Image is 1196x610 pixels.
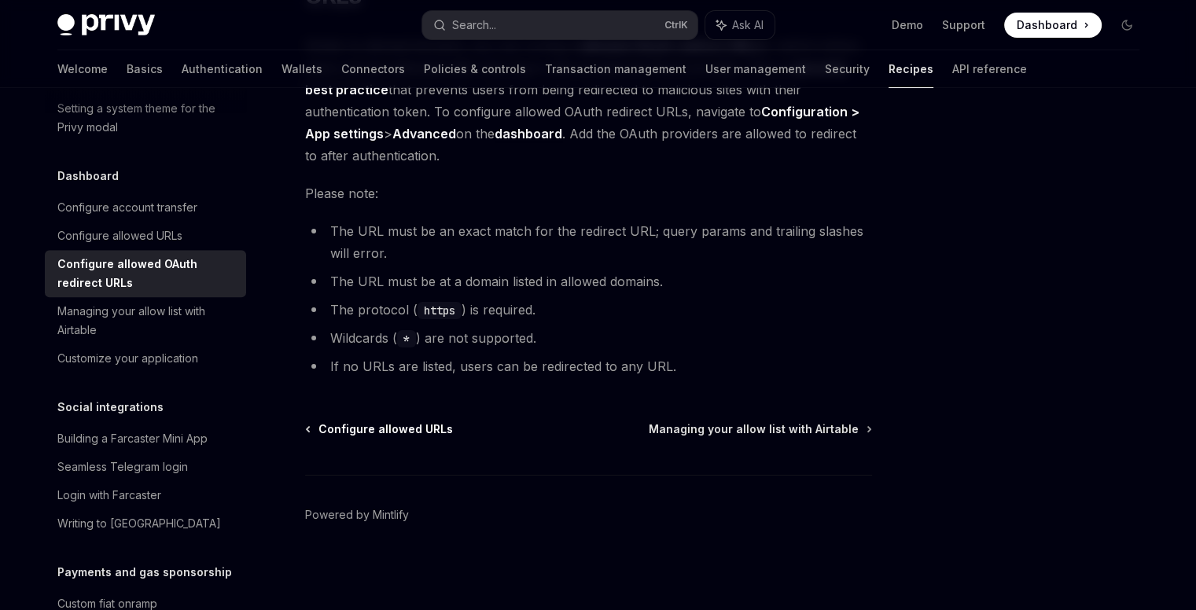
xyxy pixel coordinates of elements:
li: If no URLs are listed, users can be redirected to any URL. [305,355,872,377]
li: Wildcards ( ) are not supported. [305,327,872,349]
a: Customize your application [45,344,246,373]
img: dark logo [57,14,155,36]
button: Toggle dark mode [1114,13,1139,38]
a: Support [942,17,985,33]
a: Configure allowed OAuth redirect URLs [45,250,246,297]
span: Ask AI [732,17,764,33]
a: dashboard [495,126,562,142]
a: Configure allowed URLs [45,222,246,250]
a: Security [825,50,870,88]
div: Managing your allow list with Airtable [57,302,237,340]
div: Setting a system theme for the Privy modal [57,99,237,137]
span: Ctrl K [664,19,688,31]
a: API reference [952,50,1027,88]
a: Demo [892,17,923,33]
span: Similar to allowed domains, you can configure to restrict where users can be redirected after the... [305,35,872,167]
span: Configure allowed URLs [318,421,453,437]
a: Managing your allow list with Airtable [45,297,246,344]
span: Managing your allow list with Airtable [649,421,859,437]
li: The URL must be an exact match for the redirect URL; query params and trailing slashes will error. [305,220,872,264]
a: Welcome [57,50,108,88]
code: https [418,302,462,319]
div: Customize your application [57,349,198,368]
h5: Payments and gas sponsorship [57,563,232,582]
a: Dashboard [1004,13,1102,38]
a: Managing your allow list with Airtable [649,421,870,437]
div: Building a Farcaster Mini App [57,429,208,448]
a: Basics [127,50,163,88]
a: Authentication [182,50,263,88]
a: Configure allowed URLs [307,421,453,437]
a: Policies & controls [424,50,526,88]
a: Configure account transfer [45,193,246,222]
h5: Dashboard [57,167,119,186]
button: Search...CtrlK [422,11,697,39]
a: User management [705,50,806,88]
a: Setting a system theme for the Privy modal [45,94,246,141]
a: Writing to [GEOGRAPHIC_DATA] [45,509,246,538]
a: Wallets [282,50,322,88]
li: The URL must be at a domain listed in allowed domains. [305,270,872,292]
div: Login with Farcaster [57,486,161,505]
h5: Social integrations [57,398,164,417]
a: Connectors [341,50,405,88]
div: Configure allowed URLs [57,226,182,245]
div: Search... [452,16,496,35]
div: Seamless Telegram login [57,457,188,476]
div: Writing to [GEOGRAPHIC_DATA] [57,514,221,533]
span: Please note: [305,182,872,204]
a: Login with Farcaster [45,481,246,509]
a: Seamless Telegram login [45,453,246,481]
button: Ask AI [705,11,775,39]
div: Configure account transfer [57,198,197,217]
span: Dashboard [1017,17,1077,33]
a: Recipes [889,50,933,88]
a: Transaction management [545,50,686,88]
strong: Advanced [392,126,456,141]
div: Configure allowed OAuth redirect URLs [57,255,237,292]
a: Building a Farcaster Mini App [45,424,246,453]
a: Powered by Mintlify [305,507,409,523]
li: The protocol ( ) is required. [305,299,872,321]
